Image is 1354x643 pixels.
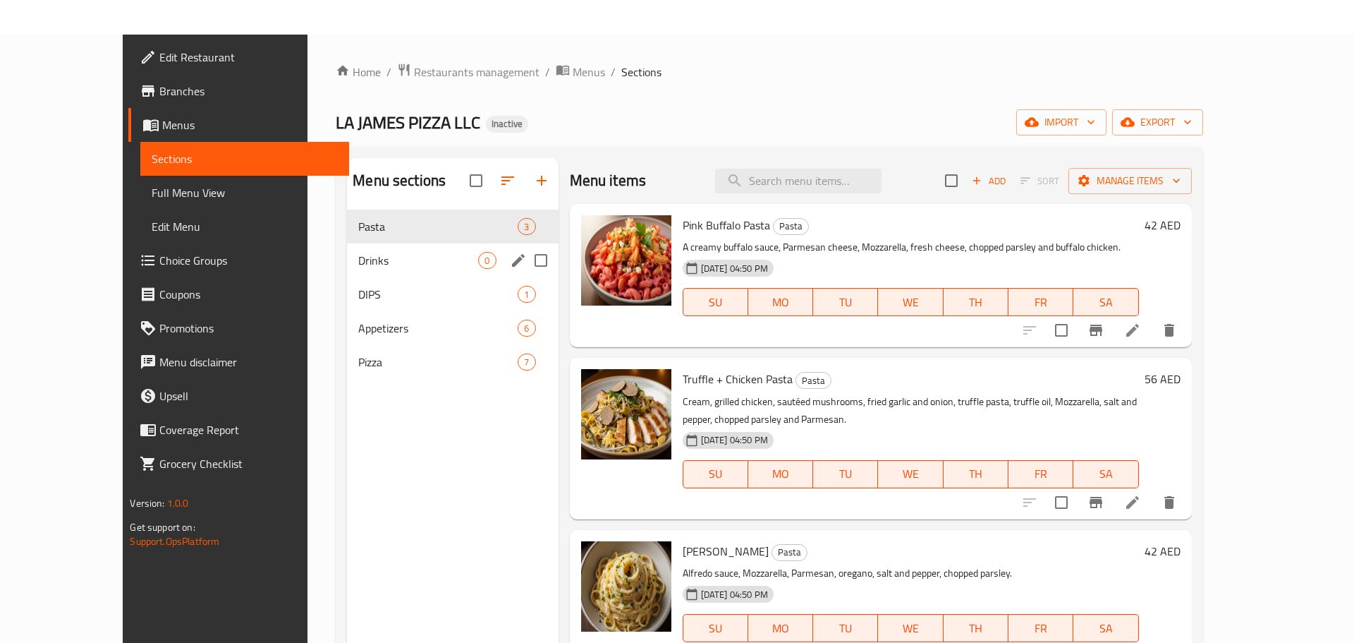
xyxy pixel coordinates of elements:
[966,170,1011,192] span: Add item
[813,460,878,488] button: TU
[884,292,937,313] span: WE
[1047,316,1076,345] span: Select to update
[336,107,480,138] span: LA JAMES PIZZA LLC
[683,565,1139,582] p: Alfredo sauce, Mozzarella, Parmesan, oregano, salt and pepper, chopped parsley.
[695,433,774,447] span: [DATE] 04:50 PM
[1014,292,1068,313] span: FR
[966,170,1011,192] button: Add
[414,64,539,80] span: Restaurants management
[353,170,446,191] h2: Menu sections
[486,116,528,133] div: Inactive
[1014,464,1068,484] span: FR
[1124,494,1141,511] a: Edit menu item
[347,210,558,244] div: Pasta3
[683,288,748,316] button: SU
[386,64,391,80] li: /
[518,322,535,335] span: 6
[486,118,528,130] span: Inactive
[1008,288,1073,316] button: FR
[689,464,743,484] span: SU
[944,460,1008,488] button: TH
[878,288,943,316] button: WE
[1016,109,1106,136] button: import
[771,544,807,561] div: Pasta
[796,373,831,389] span: Pasta
[358,218,518,235] span: Pasta
[689,292,743,313] span: SU
[683,393,1139,428] p: Cream, grilled chicken, sautéed mushrooms, fried garlic and onion, truffle pasta, truffle oil, Mo...
[937,166,966,196] span: Select section
[1011,170,1068,192] span: Select section first
[508,250,529,271] button: edit
[970,173,1008,189] span: Add
[518,356,535,369] span: 7
[878,614,943,642] button: WE
[130,532,219,551] a: Support.OpsPlatform
[358,320,518,337] span: Appetizers
[140,210,349,244] a: Edit Menu
[159,387,338,404] span: Upsell
[1008,614,1073,642] button: FR
[581,215,671,306] img: Pink Buffalo Pasta
[478,252,496,269] div: items
[518,220,535,234] span: 3
[748,288,813,316] button: MO
[518,320,535,337] div: items
[1079,313,1113,347] button: Branch-specific-item
[1124,322,1141,339] a: Edit menu item
[358,354,518,371] span: Pizza
[159,83,338,100] span: Branches
[347,244,558,277] div: Drinks0edit
[159,421,338,438] span: Coverage Report
[683,614,748,642] button: SU
[573,64,605,80] span: Menus
[1047,488,1076,517] span: Select to update
[159,320,338,337] span: Promotions
[130,494,164,512] span: Version:
[518,288,535,301] span: 1
[1145,541,1181,561] h6: 42 AED
[1080,172,1181,190] span: Manage items
[159,455,338,472] span: Grocery Checklist
[819,464,872,484] span: TU
[754,618,807,639] span: MO
[347,277,558,311] div: DIPS1
[748,460,813,488] button: MO
[1008,460,1073,488] button: FR
[813,614,878,642] button: TU
[152,184,338,201] span: Full Menu View
[611,64,616,80] li: /
[1073,460,1138,488] button: SA
[683,460,748,488] button: SU
[819,618,872,639] span: TU
[518,286,535,303] div: items
[1152,313,1186,347] button: delete
[152,150,338,167] span: Sections
[518,354,535,371] div: items
[1027,114,1095,131] span: import
[1079,618,1133,639] span: SA
[715,169,882,193] input: search
[683,239,1139,256] p: A creamy buffalo sauce, Parmesan cheese, Mozzarella, fresh cheese, chopped parsley and buffalo ch...
[1123,114,1192,131] span: export
[159,354,338,371] span: Menu disclaimer
[128,447,349,481] a: Grocery Checklist
[884,618,937,639] span: WE
[545,64,550,80] li: /
[878,460,943,488] button: WE
[1073,288,1138,316] button: SA
[944,288,1008,316] button: TH
[358,252,478,269] div: Drinks
[949,618,1003,639] span: TH
[1079,292,1133,313] span: SA
[1145,369,1181,389] h6: 56 AED
[518,218,535,235] div: items
[358,286,518,303] div: DIPS
[397,63,539,81] a: Restaurants management
[884,464,937,484] span: WE
[695,262,774,275] span: [DATE] 04:50 PM
[128,413,349,447] a: Coverage Report
[130,518,195,536] span: Get support on:
[1152,486,1186,519] button: delete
